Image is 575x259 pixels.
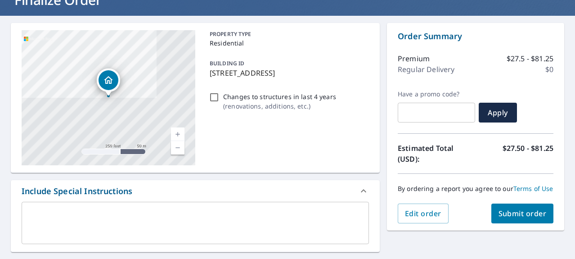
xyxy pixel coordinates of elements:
[97,68,120,96] div: Dropped pin, building 1, Residential property, 11 Ahab Dr Nantucket, MA 02554
[405,209,441,218] span: Edit order
[22,185,132,197] div: Include Special Instructions
[210,68,365,78] p: [STREET_ADDRESS]
[545,64,553,75] p: $0
[171,141,184,154] a: Current Level 17, Zoom Out
[507,53,553,64] p: $27.5 - $81.25
[171,127,184,141] a: Current Level 17, Zoom In
[210,38,365,48] p: Residential
[11,180,380,202] div: Include Special Instructions
[398,90,475,98] label: Have a promo code?
[210,59,244,67] p: BUILDING ID
[398,143,476,164] p: Estimated Total (USD):
[486,108,510,118] span: Apply
[210,30,365,38] p: PROPERTY TYPE
[398,204,449,223] button: Edit order
[223,101,336,111] p: ( renovations, additions, etc. )
[398,185,553,193] p: By ordering a report you agree to our
[513,184,553,193] a: Terms of Use
[499,209,547,218] span: Submit order
[503,143,553,164] p: $27.50 - $81.25
[491,204,554,223] button: Submit order
[223,92,336,101] p: Changes to structures in last 4 years
[398,64,454,75] p: Regular Delivery
[479,103,517,123] button: Apply
[398,53,430,64] p: Premium
[398,30,553,42] p: Order Summary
